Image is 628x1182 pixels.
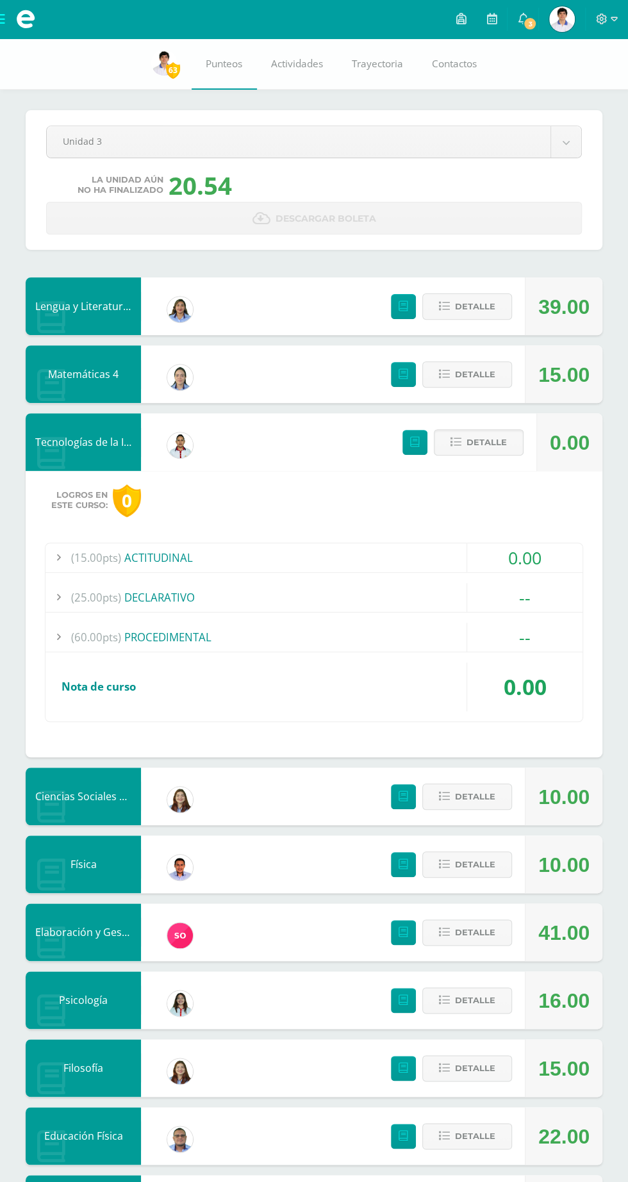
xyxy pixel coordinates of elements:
[455,295,495,318] span: Detalle
[167,855,193,880] img: 70cb7eb60b8f550c2f33c1bb3b1b05b9.png
[167,1058,193,1084] img: 9d377caae0ea79d9f2233f751503500a.png
[434,429,524,456] button: Detalle
[538,346,590,404] div: 15.00
[169,168,232,202] div: 20.54
[151,50,177,76] img: f1064d02c1caee954fc796af330ee3d6.png
[167,297,193,322] img: d5f85972cab0d57661bd544f50574cc9.png
[467,623,583,652] div: --
[26,767,141,825] div: Ciencias Sociales y Formación Ciudadana 4
[26,1107,141,1165] div: Educación Física
[63,126,534,156] span: Unidad 3
[422,1055,512,1081] button: Detalle
[271,57,323,70] span: Actividades
[523,17,537,31] span: 3
[26,345,141,403] div: Matemáticas 4
[167,365,193,390] img: 564a5008c949b7a933dbd60b14cd9c11.png
[352,57,403,70] span: Trayectoria
[422,1123,512,1149] button: Detalle
[455,785,495,809] span: Detalle
[549,6,575,32] img: f1064d02c1caee954fc796af330ee3d6.png
[538,278,590,336] div: 39.00
[167,787,193,812] img: 9d377caae0ea79d9f2233f751503500a.png
[78,175,163,195] span: La unidad aún no ha finalizado
[113,484,141,517] div: 0
[167,923,193,948] img: f209912025eb4cc0063bd43b7a978690.png
[418,38,492,90] a: Contactos
[47,126,581,158] a: Unidad 3
[192,38,257,90] a: Punteos
[167,990,193,1016] img: 55024ff72ee8ba09548f59c7b94bba71.png
[455,989,495,1012] span: Detalle
[71,543,121,572] span: (15.00pts)
[422,361,512,388] button: Detalle
[467,431,507,454] span: Detalle
[455,1056,495,1080] span: Detalle
[422,851,512,878] button: Detalle
[467,583,583,612] div: --
[455,363,495,386] span: Detalle
[26,277,141,335] div: Lengua y Literatura 4
[45,583,583,612] div: DECLARATIVO
[538,1040,590,1097] div: 15.00
[166,62,180,78] span: 63
[467,543,583,572] div: 0.00
[338,38,418,90] a: Trayectoria
[257,38,338,90] a: Actividades
[62,679,136,694] span: Nota de curso
[276,203,376,234] span: Descargar boleta
[422,784,512,810] button: Detalle
[432,57,477,70] span: Contactos
[538,836,590,894] div: 10.00
[26,971,141,1029] div: Psicología
[26,903,141,961] div: Elaboración y Gestión de Proyectos
[422,293,512,320] button: Detalle
[455,1124,495,1148] span: Detalle
[167,1126,193,1152] img: 2b8a8d37dfce9e9e6e54bdeb0b7e5ca7.png
[51,490,108,511] span: Logros en este curso:
[538,904,590,962] div: 41.00
[538,768,590,826] div: 10.00
[538,972,590,1030] div: 16.00
[71,583,121,612] span: (25.00pts)
[455,921,495,944] span: Detalle
[422,987,512,1014] button: Detalle
[26,835,141,893] div: Física
[45,623,583,652] div: PROCEDIMENTAL
[550,414,590,472] div: 0.00
[167,432,193,458] img: 2c9694ff7bfac5f5943f65b81010a575.png
[467,662,583,711] div: 0.00
[26,1039,141,1097] div: Filosofía
[206,57,242,70] span: Punteos
[538,1108,590,1165] div: 22.00
[455,853,495,876] span: Detalle
[26,413,141,471] div: Tecnologías de la Información y Comunicación 4
[45,543,583,572] div: ACTITUDINAL
[422,919,512,946] button: Detalle
[71,623,121,652] span: (60.00pts)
